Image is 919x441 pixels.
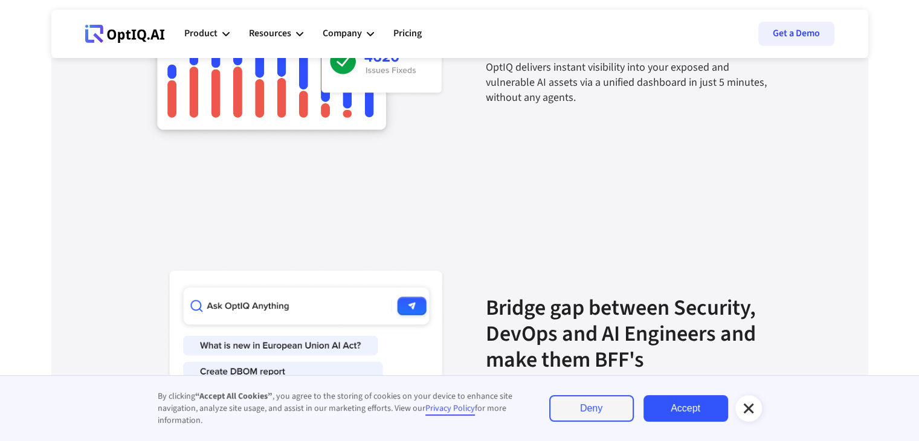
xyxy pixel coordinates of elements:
div: Company [323,16,374,52]
a: Privacy Policy [425,402,475,416]
div: Company [323,25,362,42]
a: Accept [643,395,728,422]
div: Resources [249,25,291,42]
a: Deny [549,395,634,422]
a: Webflow Homepage [85,16,165,52]
a: Get a Demo [758,22,834,46]
strong: Bridge gap between Security, DevOps and AI Engineers and make them BFF's [486,292,756,375]
strong: “Accept All Cookies” [195,390,272,402]
div: Resources [249,16,303,52]
div: By clicking , you agree to the storing of cookies on your device to enhance site navigation, anal... [158,390,525,427]
div: OptIQ delivers instant visibility into your exposed and vulnerable AI assets via a unified dashbo... [486,60,776,106]
a: Pricing [393,16,422,52]
div: Product [184,25,218,42]
div: Product [184,16,230,52]
div: Webflow Homepage [85,42,86,43]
